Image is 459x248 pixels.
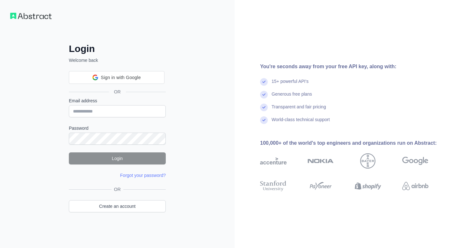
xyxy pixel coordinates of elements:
img: google [402,153,429,169]
a: Create an account [69,200,166,212]
div: 15+ powerful API's [272,78,309,91]
span: Sign in with Google [101,74,141,81]
img: check mark [260,104,268,111]
img: payoneer [308,179,334,193]
img: shopify [355,179,381,193]
label: Email address [69,98,166,104]
p: Welcome back [69,57,166,63]
img: accenture [260,153,287,169]
img: airbnb [402,179,429,193]
img: Workflow [10,13,52,19]
div: World-class technical support [272,116,330,129]
img: check mark [260,78,268,86]
h2: Login [69,43,166,55]
a: Forgot your password? [120,173,166,178]
img: stanford university [260,179,287,193]
div: Sign in with Google [69,71,164,84]
span: OR [109,89,126,95]
div: Transparent and fair pricing [272,104,326,116]
img: check mark [260,116,268,124]
img: check mark [260,91,268,98]
div: Generous free plans [272,91,312,104]
div: 100,000+ of the world's top engineers and organizations run on Abstract: [260,139,449,147]
div: You're seconds away from your free API key, along with: [260,63,449,70]
img: nokia [308,153,334,169]
img: bayer [360,153,375,169]
button: Login [69,152,166,164]
span: OR [112,186,123,193]
label: Password [69,125,166,131]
